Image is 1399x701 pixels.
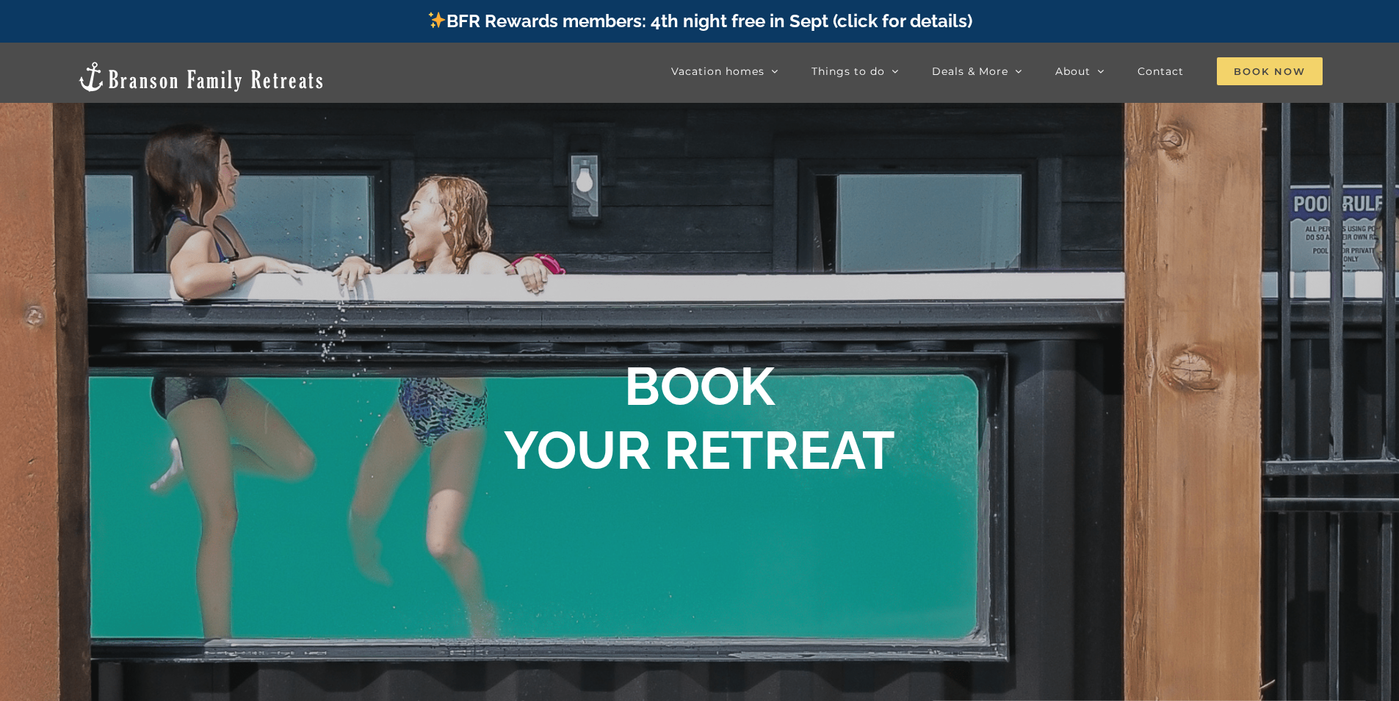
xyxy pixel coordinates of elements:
span: About [1055,66,1091,76]
a: Deals & More [932,57,1022,86]
span: Deals & More [932,66,1008,76]
a: Things to do [811,57,899,86]
a: Book Now [1217,57,1323,86]
b: BOOK YOUR RETREAT [504,355,895,481]
span: Vacation homes [671,66,764,76]
a: BFR Rewards members: 4th night free in Sept (click for details) [427,10,972,32]
img: ✨ [428,11,446,29]
a: Vacation homes [671,57,778,86]
span: Contact [1138,66,1184,76]
span: Things to do [811,66,885,76]
a: Contact [1138,57,1184,86]
img: Branson Family Retreats Logo [76,60,325,93]
nav: Main Menu [671,57,1323,86]
span: Book Now [1217,57,1323,85]
a: About [1055,57,1105,86]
